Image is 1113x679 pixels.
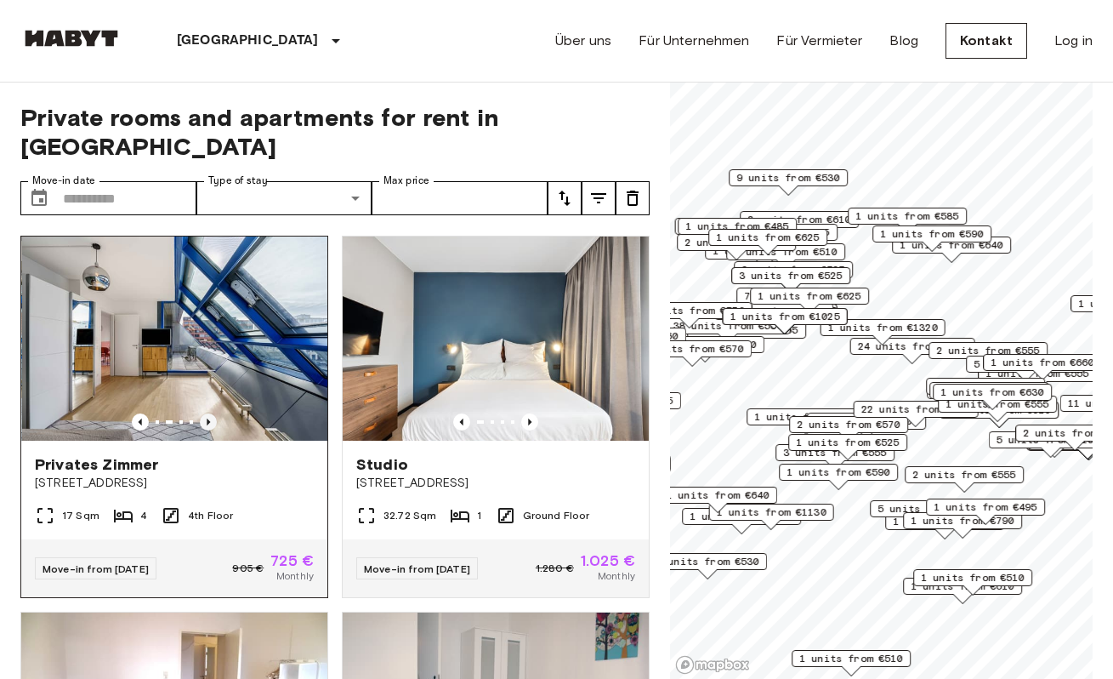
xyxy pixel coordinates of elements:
span: [STREET_ADDRESS] [35,475,314,492]
span: 1 units from €610 [911,579,1014,594]
span: 22 units from €575 [861,402,971,417]
span: 1 units from €570 [690,509,793,524]
div: Map marker [709,504,834,530]
span: 2 units from €555 [912,467,1016,482]
span: Private rooms and apartments for rent in [GEOGRAPHIC_DATA] [20,103,650,161]
span: 3 units from €555 [726,225,830,240]
div: Map marker [633,340,752,367]
div: Map marker [807,413,926,439]
div: Map marker [740,211,859,237]
div: Map marker [870,500,989,527]
a: Blog [889,31,918,51]
span: 2 units from €555 [936,343,1040,358]
span: 1 [477,508,481,523]
a: Für Vermieter [776,31,862,51]
div: Map marker [848,208,967,234]
div: Map marker [677,234,796,260]
div: Map marker [645,336,764,362]
div: Map marker [734,261,853,288]
span: 1 units from €640 [900,237,1003,253]
span: 1 units from €515 [570,393,673,408]
span: 3 units from €525 [741,262,845,277]
div: Map marker [747,408,866,435]
span: [STREET_ADDRESS] [356,475,635,492]
span: 1 units from €510 [799,651,903,666]
span: 1 units from €495 [934,499,1037,515]
span: 1 units from €725 [754,409,858,425]
div: Map marker [926,499,1045,525]
span: 1 units from €485 [685,219,789,234]
a: Marketing picture of unit DE-01-010-002-01HFMarketing picture of unit DE-01-010-002-01HFPrevious ... [20,236,328,598]
span: 3 units from €555 [783,445,887,460]
label: Max price [383,174,429,188]
span: 1 units from €1025 [730,309,840,324]
button: Previous image [132,414,149,431]
div: Map marker [648,553,767,579]
span: 30 units from €570 [635,303,745,318]
div: Map marker [678,218,797,244]
div: Map marker [983,354,1102,380]
img: Habyt [20,30,122,47]
img: Marketing picture of unit DE-01-481-006-01 [343,237,649,441]
span: 1 units from €640 [666,488,769,503]
span: 5 units from €1085 [997,432,1106,448]
button: Choose date [22,181,56,215]
span: 3 units from €525 [739,268,843,283]
span: 1 units from €640 [937,383,1041,398]
div: Map marker [929,382,1048,408]
button: tune [582,181,616,215]
p: [GEOGRAPHIC_DATA] [177,31,319,51]
div: Map marker [658,487,777,513]
span: 2 units from €570 [797,417,900,432]
span: 1 units from €625 [758,288,861,304]
a: Log in [1054,31,1093,51]
div: Map marker [854,401,979,427]
span: Ground Floor [523,508,590,523]
span: Move-in from [DATE] [364,562,470,575]
span: 5 units from €590 [877,501,981,516]
div: Map marker [913,569,1032,596]
button: Previous image [521,414,538,431]
div: Map marker [850,338,975,364]
span: 4 units from €605 [815,414,918,429]
a: Über uns [555,31,611,51]
a: Kontakt [945,23,1027,59]
span: Privates Zimmer [35,454,158,475]
span: 24 units from €530 [858,339,968,354]
span: 1.025 € [581,553,635,568]
span: Monthly [276,568,314,584]
span: 7 units from €585 [744,288,848,304]
span: 1 units from €525 [796,435,900,450]
div: Map marker [779,464,898,490]
div: Map marker [821,319,945,345]
img: Marketing picture of unit DE-01-010-002-01HF [22,237,328,441]
span: 905 € [232,561,264,576]
span: 1 units from €630 [940,385,1044,400]
span: 1 units from €645 [934,379,1037,394]
span: Studio [356,454,408,475]
button: tune [616,181,650,215]
div: Map marker [736,288,855,314]
div: Map marker [788,434,907,460]
div: Map marker [792,650,911,676]
span: 1 units from €590 [786,465,890,480]
span: 2 units from €610 [747,212,851,227]
div: Map marker [750,288,869,314]
span: 1 units from €1130 [717,505,826,520]
span: 1 units from €590 [880,226,984,242]
div: Map marker [903,512,1022,539]
span: 2 units from €510 [734,244,838,260]
div: Map marker [933,384,1052,410]
a: Marketing picture of unit DE-01-481-006-01Previous imagePrevious imageStudio[STREET_ADDRESS]32.72... [342,236,650,598]
div: Map marker [723,308,848,334]
span: 17 Sqm [62,508,99,523]
span: 3 units from €530 [656,554,759,569]
span: 2 units from €690 [653,337,757,352]
button: Previous image [453,414,470,431]
div: Map marker [708,229,827,255]
div: Map marker [775,444,894,471]
div: Map marker [627,302,752,328]
span: 1 units from €790 [911,513,1014,528]
span: 1 units from €660 [575,328,679,344]
button: tune [548,181,582,215]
